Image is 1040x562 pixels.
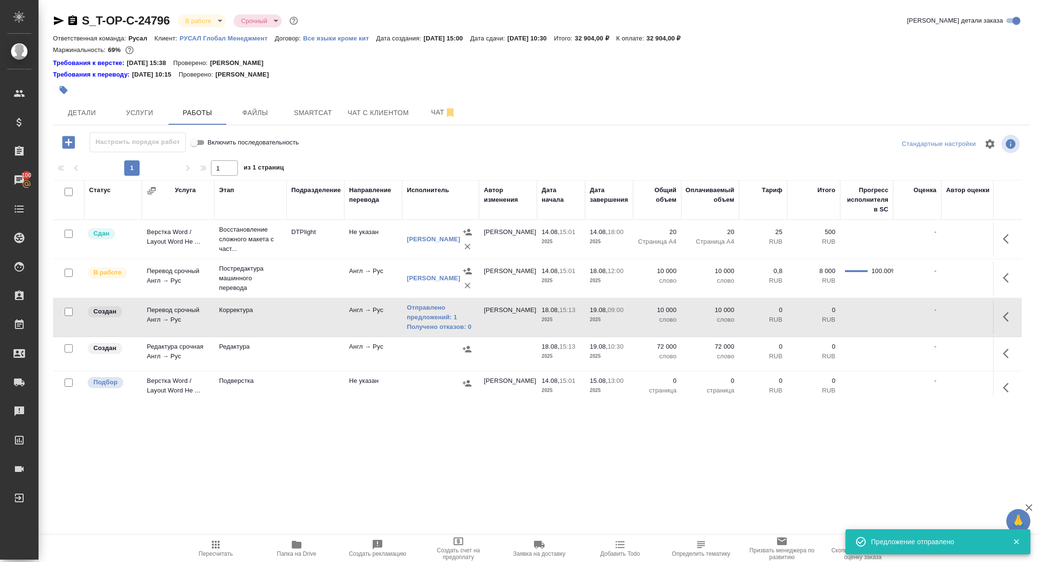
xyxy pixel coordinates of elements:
p: 2025 [590,276,628,286]
button: Скопировать ссылку для ЯМессенджера [53,15,65,26]
div: Оплачиваемый объем [686,185,734,205]
div: Этап [219,185,234,195]
p: Постредактура машинного перевода [219,264,282,293]
td: Верстка Word / Layout Word Не ... [142,222,214,256]
p: 0 [792,376,835,386]
p: Дата сдачи: [470,35,507,42]
button: 🙏 [1006,509,1030,533]
span: Smartcat [290,107,336,119]
p: 0,8 [744,266,782,276]
div: Услуга [175,185,195,195]
p: В работе [93,268,121,277]
td: Англ → Рус [344,261,402,295]
p: 2025 [590,352,628,361]
p: Проверено: [179,70,216,79]
a: - [935,343,936,350]
span: 100 [16,170,38,180]
div: Дата начала [542,185,580,205]
a: Все языки кроме кит [303,34,376,42]
p: 18.08, [590,267,608,274]
p: 32 904,00 ₽ [575,35,616,42]
p: Корректура [219,305,282,315]
button: Пересчитать [175,535,256,562]
p: Создан [93,307,117,316]
p: 20 [686,227,734,237]
p: 09:00 [608,306,624,314]
span: 🙏 [1010,511,1027,531]
p: Все языки кроме кит [303,35,376,42]
p: слово [638,276,676,286]
div: Подразделение [291,185,341,195]
p: Восстановление сложного макета с част... [219,225,282,254]
span: Чат с клиентом [348,107,409,119]
p: 0 [792,305,835,315]
span: Файлы [232,107,278,119]
button: Заявка на доставку [499,535,580,562]
span: [PERSON_NAME] детали заказа [907,16,1003,26]
div: Можно подбирать исполнителей [87,376,137,389]
p: RUB [792,237,835,247]
span: Добавить Todo [600,550,640,557]
p: [DATE] 10:15 [132,70,179,79]
p: RUB [744,352,782,361]
p: 10 000 [686,266,734,276]
p: слово [686,315,734,325]
button: Назначить [460,225,475,239]
p: 15:01 [559,228,575,235]
span: Заявка на доставку [513,550,565,557]
p: 14.08, [590,228,608,235]
button: Здесь прячутся важные кнопки [997,266,1020,289]
p: 15:13 [559,343,575,350]
p: 2025 [542,315,580,325]
p: 10:30 [608,343,624,350]
div: Направление перевода [349,185,397,205]
p: RUB [744,237,782,247]
td: [PERSON_NAME] [479,371,537,405]
p: RUB [792,352,835,361]
td: [PERSON_NAME] [479,301,537,334]
div: 100.00% [871,266,888,276]
p: [DATE] 15:00 [424,35,470,42]
p: 15:13 [559,306,575,314]
p: [PERSON_NAME] [210,58,271,68]
p: 19.08, [590,343,608,350]
p: Проверено: [173,58,210,68]
a: Получено отказов: 0 [407,322,474,332]
p: 13:00 [608,377,624,384]
p: RUB [744,315,782,325]
p: 0 [744,376,782,386]
p: 2025 [542,386,580,395]
a: - [935,306,936,314]
p: RUB [744,386,782,395]
span: Скопировать ссылку на оценку заказа [828,547,897,561]
div: Прогресс исполнителя в SC [845,185,888,214]
td: Верстка Word / Layout Word Не ... [142,371,214,405]
span: Чат [420,106,467,118]
p: 14.08, [542,377,559,384]
a: - [935,377,936,384]
p: 32 904,00 ₽ [647,35,688,42]
td: Перевод срочный Англ → Рус [142,301,214,334]
p: RUB [744,276,782,286]
p: Страница А4 [638,237,676,247]
button: В работе [182,17,214,25]
p: 18.08, [542,306,559,314]
button: Закрыть [1006,537,1026,546]
p: Русал [129,35,155,42]
div: Статус [89,185,111,195]
p: 25 [744,227,782,237]
p: Подбор [93,378,117,387]
p: Дата создания: [376,35,423,42]
button: Скопировать ссылку на оценку заказа [822,535,903,562]
div: Итого [818,185,835,195]
p: Редактура [219,342,282,352]
button: Здесь прячутся важные кнопки [997,305,1020,328]
span: Посмотреть информацию [1001,135,1022,153]
a: 100 [2,168,36,192]
p: 18:00 [608,228,624,235]
p: 0 [792,342,835,352]
p: 18.08, [542,343,559,350]
p: 20 [638,227,676,237]
p: 10 000 [686,305,734,315]
p: 2025 [590,386,628,395]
